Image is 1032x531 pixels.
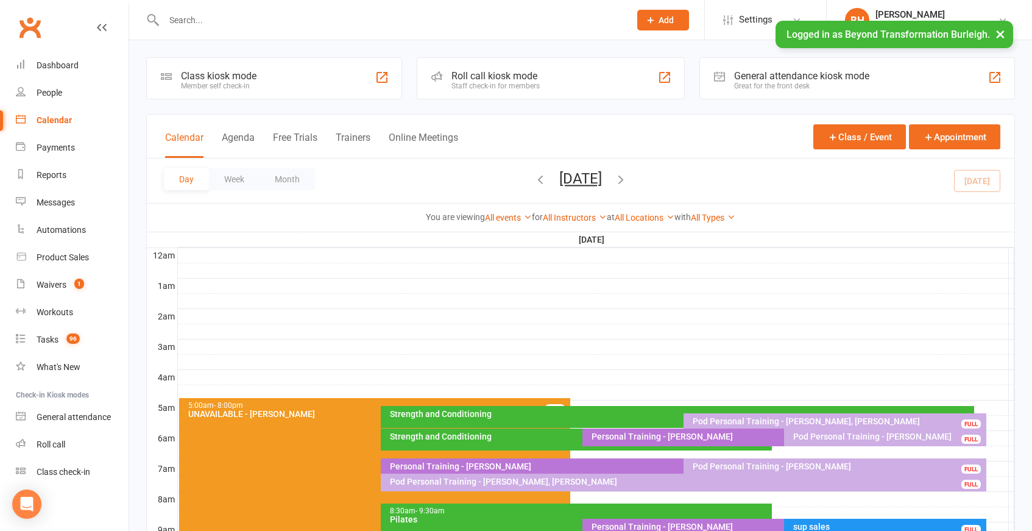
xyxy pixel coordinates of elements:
[222,132,255,158] button: Agenda
[37,307,73,317] div: Workouts
[147,400,177,415] th: 5am
[961,435,981,444] div: FULL
[209,168,260,190] button: Week
[961,480,981,489] div: FULL
[451,82,540,90] div: Staff check-in for members
[389,132,458,158] button: Online Meetings
[845,8,869,32] div: BH
[181,70,256,82] div: Class kiosk mode
[16,404,129,431] a: General attendance kiosk mode
[74,279,84,289] span: 1
[147,430,177,446] th: 6am
[545,404,565,413] div: FULL
[16,326,129,354] a: Tasks 96
[734,70,869,82] div: General attendance kiosk mode
[532,212,543,222] strong: for
[181,82,256,90] div: Member self check-in
[16,244,129,271] a: Product Sales
[37,60,79,70] div: Dashboard
[16,79,129,107] a: People
[37,198,75,207] div: Messages
[591,522,972,531] div: Personal Training - [PERSON_NAME]
[37,362,80,372] div: What's New
[691,213,735,223] a: All Types
[147,308,177,324] th: 2am
[739,6,772,34] span: Settings
[389,477,984,486] div: Pod Personal Training - [PERSON_NAME], [PERSON_NAME]
[160,12,621,29] input: Search...
[875,9,998,20] div: [PERSON_NAME]
[147,461,177,476] th: 7am
[16,162,129,189] a: Reports
[793,522,983,531] div: sup sales
[37,115,72,125] div: Calendar
[16,354,129,381] a: What's New
[273,132,317,158] button: Free Trials
[674,212,691,222] strong: with
[16,52,129,79] a: Dashboard
[389,507,770,515] div: 8:30am
[793,432,983,441] div: Pod Personal Training - [PERSON_NAME]
[37,225,86,235] div: Automations
[260,168,315,190] button: Month
[336,132,370,158] button: Trainers
[389,432,770,441] div: Strength and Conditioning
[37,440,65,449] div: Roll call
[659,15,674,25] span: Add
[165,132,203,158] button: Calendar
[15,12,45,43] a: Clubworx
[961,465,981,474] div: FULL
[16,107,129,134] a: Calendar
[607,212,615,222] strong: at
[389,410,972,418] div: Strength and Conditioning
[875,20,998,31] div: Beyond Transformation Burleigh
[16,189,129,216] a: Messages
[12,490,41,519] div: Open Intercom Messenger
[989,21,1011,47] button: ×
[637,10,689,30] button: Add
[813,124,906,149] button: Class / Event
[615,213,674,223] a: All Locations
[177,232,1009,248] th: [DATE]
[591,432,972,441] div: Personal Training - [PERSON_NAME]
[16,271,129,299] a: Waivers 1
[692,462,984,471] div: Pod Personal Training - [PERSON_NAME]
[37,143,75,152] div: Payments
[147,278,177,293] th: 1am
[451,70,540,82] div: Roll call kiosk mode
[66,333,80,344] span: 96
[147,339,177,354] th: 3am
[147,491,177,507] th: 8am
[16,458,129,486] a: Class kiosk mode
[559,170,602,187] button: [DATE]
[426,212,485,222] strong: You are viewing
[415,507,445,515] span: - 9:30am
[147,369,177,385] th: 4am
[909,124,1000,149] button: Appointment
[16,216,129,244] a: Automations
[16,299,129,326] a: Workouts
[37,88,62,98] div: People
[188,402,568,410] div: 5:00am
[37,467,90,477] div: Class check-in
[188,410,568,418] div: UNAVAILABLE - [PERSON_NAME]
[37,280,66,290] div: Waivers
[37,252,89,262] div: Product Sales
[961,419,981,429] div: FULL
[214,401,243,410] span: - 8:00pm
[389,515,770,524] div: Pilates
[147,248,177,263] th: 12am
[37,412,111,422] div: General attendance
[16,431,129,458] a: Roll call
[485,213,532,223] a: All events
[786,29,990,40] span: Logged in as Beyond Transformation Burleigh.
[37,170,66,180] div: Reports
[734,82,869,90] div: Great for the front desk
[543,213,607,223] a: All Instructors
[37,335,58,344] div: Tasks
[164,168,209,190] button: Day
[16,134,129,162] a: Payments
[692,417,984,426] div: Pod Personal Training - [PERSON_NAME], [PERSON_NAME]
[389,462,972,471] div: Personal Training - [PERSON_NAME]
